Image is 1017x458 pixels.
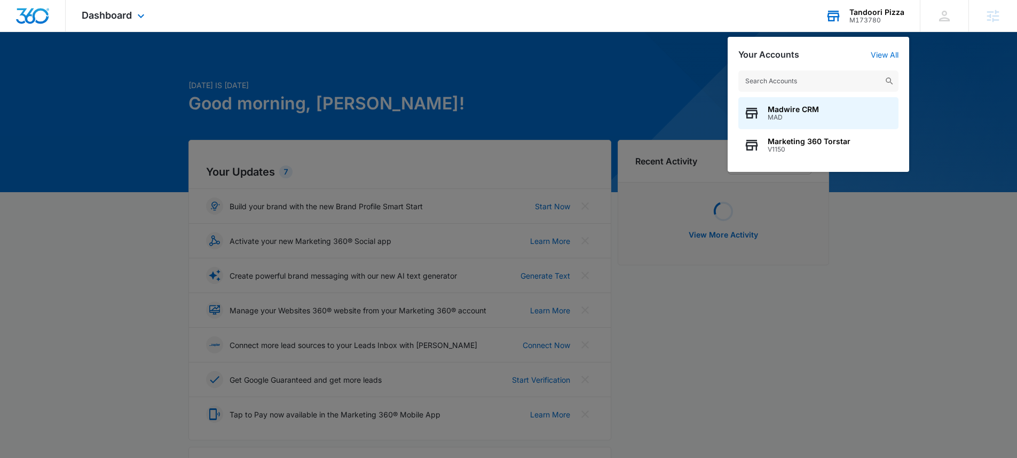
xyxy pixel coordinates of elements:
[768,137,850,146] span: Marketing 360 Torstar
[871,50,898,59] a: View All
[738,50,799,60] h2: Your Accounts
[768,114,819,121] span: MAD
[738,129,898,161] button: Marketing 360 TorstarV1150
[82,10,132,21] span: Dashboard
[768,105,819,114] span: Madwire CRM
[849,8,904,17] div: account name
[738,97,898,129] button: Madwire CRMMAD
[738,70,898,92] input: Search Accounts
[849,17,904,24] div: account id
[768,146,850,153] span: V1150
